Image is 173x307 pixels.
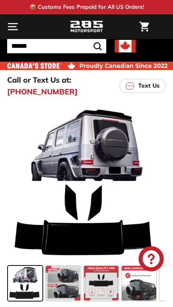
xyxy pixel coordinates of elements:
a: Cart [135,15,153,39]
p: Text Us [138,81,160,90]
p: Call or Text Us at: [7,74,71,86]
img: Logo_285_Motorsport_areodynamics_components [70,20,103,34]
a: Text Us [119,79,166,93]
a: [PHONE_NUMBER] [7,86,78,97]
inbox-online-store-chat: Shopify online store chat [136,246,166,273]
p: 📦 Customs Fees Prepaid for All US Orders! [29,3,144,11]
input: Search [7,39,106,53]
